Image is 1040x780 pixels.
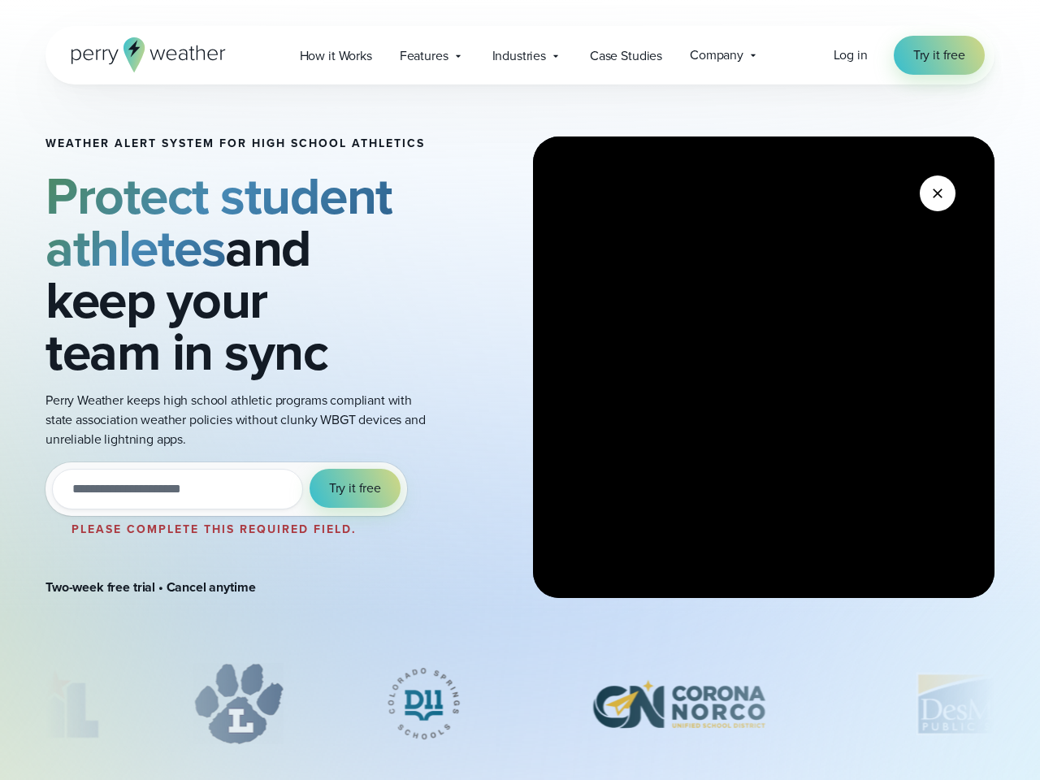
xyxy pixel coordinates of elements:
a: Case Studies [576,39,676,72]
div: 3 of 12 [362,663,485,744]
button: Try it free [310,469,401,508]
div: 4 of 12 [563,663,794,744]
span: Try it free [329,479,381,498]
a: How it Works [286,39,386,72]
span: Features [400,46,448,66]
span: Case Studies [590,46,662,66]
button: Close Video [920,175,955,211]
strong: Two-week free trial • Cancel anytime [45,578,255,596]
span: Log in [834,45,868,64]
p: Perry Weather keeps high school athletic programs compliant with state association weather polici... [45,391,426,449]
span: Industries [492,46,546,66]
label: Please complete this required field. [71,521,357,538]
a: Try it free [894,36,985,75]
img: Colorado-Springs-School-District.svg [362,663,485,744]
h1: Weather Alert System for High School Athletics [45,137,426,150]
h2: and keep your team in sync [45,170,426,378]
a: Log in [834,45,868,65]
div: slideshow [45,663,994,752]
strong: Protect student athletes [45,158,392,286]
span: Try it free [913,45,965,65]
div: 2 of 12 [194,663,284,744]
img: Corona-Norco-Unified-School-District.svg [563,663,794,744]
span: Company [690,45,743,65]
span: How it Works [300,46,372,66]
